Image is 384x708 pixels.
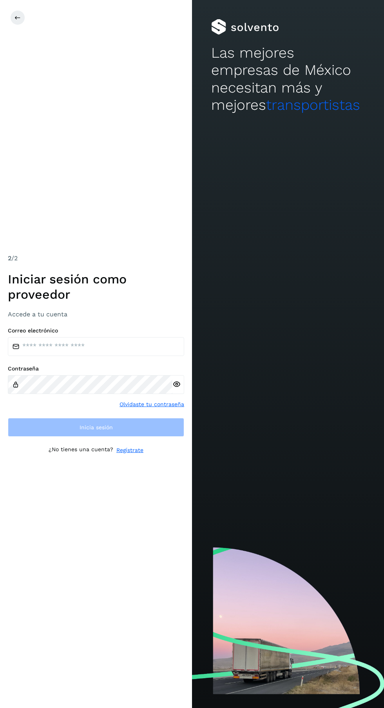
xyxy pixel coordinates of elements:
[8,272,184,302] h1: Iniciar sesión como proveedor
[120,400,184,408] a: Olvidaste tu contraseña
[8,254,184,263] div: /2
[266,96,360,113] span: transportistas
[80,425,113,430] span: Inicia sesión
[8,254,11,262] span: 2
[8,310,184,318] h3: Accede a tu cuenta
[116,446,143,454] a: Regístrate
[8,327,184,334] label: Correo electrónico
[49,446,113,454] p: ¿No tienes una cuenta?
[8,418,184,437] button: Inicia sesión
[8,365,184,372] label: Contraseña
[211,44,365,114] h2: Las mejores empresas de México necesitan más y mejores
